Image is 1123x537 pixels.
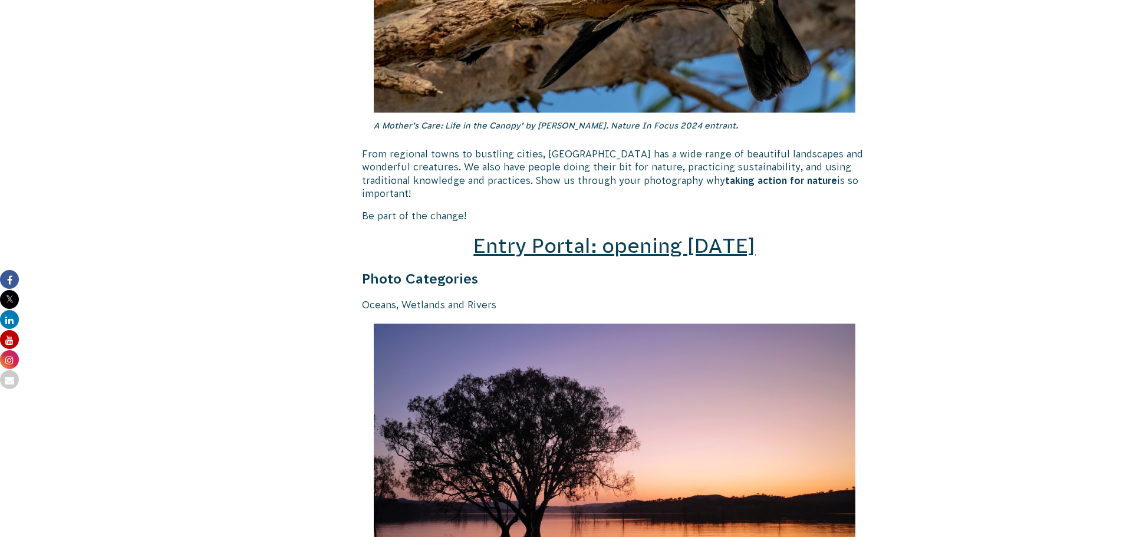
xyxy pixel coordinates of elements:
[362,271,478,286] strong: Photo Categories
[362,147,868,200] p: From regional towns to bustling cities, [GEOGRAPHIC_DATA] has a wide range of beautiful landscape...
[473,235,755,257] a: Entry Portal: opening [DATE]
[374,121,738,130] em: A Mother’s Care: Life in the Canopy’ by [PERSON_NAME]. Nature In Focus 2024 entrant.
[725,175,837,186] strong: taking action for nature
[362,298,868,311] p: Oceans, Wetlands and Rivers
[362,209,868,222] p: Be part of the change!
